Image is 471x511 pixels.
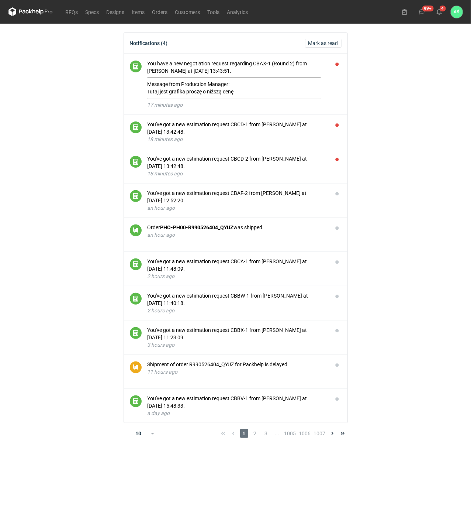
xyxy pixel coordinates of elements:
div: You've got a new estimation request CBBW-1 from [PERSON_NAME] at [DATE] 11:40:18. [148,292,327,307]
span: 1007 [314,429,326,438]
button: You have a new negotiation request regarding CBAX-1 (Round 2) from [PERSON_NAME] at [DATE] 13:43:... [148,60,327,109]
button: 99+ [416,6,428,18]
div: 10 [127,428,150,439]
span: ... [273,429,281,438]
span: 1006 [299,429,311,438]
div: You've got a new estimation request CBCD-2 from [PERSON_NAME] at [DATE] 13:42:48. [148,155,327,170]
a: Analytics [224,7,252,16]
div: You've got a new estimation request CBCA-1 from [PERSON_NAME] at [DATE] 11:48:09. [148,258,327,272]
div: an hour ago [148,231,327,239]
div: 3 hours ago [148,341,327,349]
div: 2 hours ago [148,307,327,314]
div: Notifications (4) [130,40,168,46]
div: 17 minutes ago [148,101,327,109]
div: Shipment of order R990526404_QYUZ for Packhelp is delayed [148,361,327,368]
button: OrderPHO-PH00-R990526404_QYUZwas shipped.an hour ago [148,224,327,239]
div: You've got a new estimation request CBBV-1 from [PERSON_NAME] at [DATE] 15:48:33. [148,395,327,409]
a: Customers [172,7,204,16]
div: You've got a new estimation request CBBX-1 from [PERSON_NAME] at [DATE] 11:23:09. [148,326,327,341]
div: 18 minutes ago [148,136,327,143]
div: 11 hours ago [148,368,327,375]
button: Mark as read [305,39,342,48]
div: You have a new negotiation request regarding CBAX-1 (Round 2) from [PERSON_NAME] at [DATE] 13:43:... [148,60,327,99]
span: 1005 [284,429,296,438]
div: 2 hours ago [148,272,327,280]
button: You've got a new estimation request CBCA-1 from [PERSON_NAME] at [DATE] 11:48:09.2 hours ago [148,258,327,280]
div: You've got a new estimation request CBCD-1 from [PERSON_NAME] at [DATE] 13:42:48. [148,121,327,136]
button: You've got a new estimation request CBCD-2 from [PERSON_NAME] at [DATE] 13:42:48.18 minutes ago [148,155,327,177]
a: RFQs [62,7,82,16]
button: Shipment of order R990526404_QYUZ for Packhelp is delayed11 hours ago [148,361,327,375]
strong: PHO-PH00-R990526404_QYUZ [160,224,234,230]
button: You've got a new estimation request CBBW-1 from [PERSON_NAME] at [DATE] 11:40:18.2 hours ago [148,292,327,314]
button: You've got a new estimation request CBAF-2 from [PERSON_NAME] at [DATE] 12:52:20.an hour ago [148,189,327,212]
a: Items [128,7,149,16]
div: a day ago [148,409,327,417]
span: 1 [240,429,248,438]
div: an hour ago [148,204,327,212]
div: 18 minutes ago [148,170,327,177]
span: 2 [251,429,259,438]
button: You've got a new estimation request CBCD-1 from [PERSON_NAME] at [DATE] 13:42:48.18 minutes ago [148,121,327,143]
a: Orders [149,7,172,16]
a: Specs [82,7,103,16]
span: 3 [262,429,270,438]
button: You've got a new estimation request CBBV-1 from [PERSON_NAME] at [DATE] 15:48:33.a day ago [148,395,327,417]
a: Tools [204,7,224,16]
svg: Packhelp Pro [8,7,53,16]
div: Adrian Świerżewski [451,6,463,18]
button: 4 [433,6,445,18]
div: Order was shipped. [148,224,327,231]
button: You've got a new estimation request CBBX-1 from [PERSON_NAME] at [DATE] 11:23:09.3 hours ago [148,326,327,349]
a: Designs [103,7,128,16]
button: AŚ [451,6,463,18]
span: Mark as read [308,41,338,46]
div: You've got a new estimation request CBAF-2 from [PERSON_NAME] at [DATE] 12:52:20. [148,189,327,204]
